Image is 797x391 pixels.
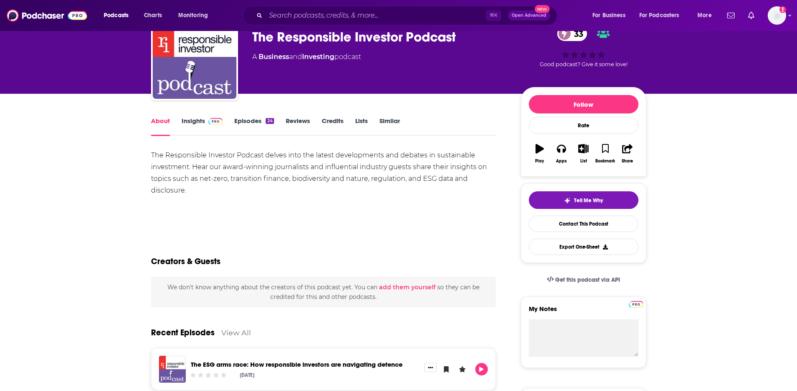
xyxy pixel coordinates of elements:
a: Contact This Podcast [529,216,638,232]
a: 33 [557,26,587,41]
button: Bookmark [595,139,616,169]
span: For Podcasters [639,10,679,21]
button: tell me why sparkleTell Me Why [529,191,638,209]
img: User Profile [768,6,786,25]
a: Episodes24 [234,117,274,136]
input: Search podcasts, credits, & more... [266,9,486,22]
span: ⌘ K [486,10,501,21]
button: open menu [172,9,219,22]
span: More [697,10,712,21]
a: View All [221,328,251,337]
img: Podchaser - Follow, Share and Rate Podcasts [7,8,87,23]
button: Open AdvancedNew [508,10,550,21]
a: Show notifications dropdown [724,8,738,23]
div: Bookmark [595,159,615,164]
a: Charts [138,9,167,22]
span: Get this podcast via API [555,276,620,283]
a: Recent Episodes [151,327,215,338]
button: open menu [98,9,139,22]
div: The Responsible Investor Podcast delves into the latest developments and debates in sustainable i... [151,149,496,196]
div: Community Rating: 0 out of 5 [189,372,227,378]
div: Share [622,159,633,164]
span: New [535,5,550,13]
img: Podchaser Pro [629,301,643,308]
div: Search podcasts, credits, & more... [251,6,565,25]
a: Similar [379,117,400,136]
label: My Notes [529,305,638,319]
div: 33Good podcast? Give it some love! [521,21,646,73]
img: The ESG arms race: How responsible investors are navigating defence [159,356,186,383]
a: About [151,117,170,136]
svg: Add a profile image [779,6,786,13]
button: Play [529,139,551,169]
a: Show notifications dropdown [745,8,758,23]
span: We don't know anything about the creators of this podcast yet . You can so they can be credited f... [167,283,479,300]
button: Show More Button [424,363,437,372]
button: Leave a Rating [456,363,469,376]
a: Pro website [629,300,643,308]
button: Apps [551,139,572,169]
button: Show profile menu [768,6,786,25]
button: Share [616,139,638,169]
button: Bookmark Episode [440,363,453,376]
h2: Creators & Guests [151,256,220,267]
button: open menu [587,9,636,22]
a: Investing [302,53,334,61]
a: The ESG arms race: How responsible investors are navigating defence [191,360,402,368]
a: Credits [322,117,343,136]
div: List [580,159,587,164]
img: The Responsible Investor Podcast [153,15,236,99]
span: Podcasts [104,10,128,21]
img: Podchaser Pro [208,118,223,125]
span: and [289,53,302,61]
span: For Business [592,10,625,21]
span: 33 [566,26,587,41]
div: 24 [266,118,274,124]
div: A podcast [252,52,361,62]
span: Logged in as mtraynor [768,6,786,25]
button: Play [475,363,488,376]
a: InsightsPodchaser Pro [182,117,223,136]
img: tell me why sparkle [564,197,571,204]
button: open menu [634,9,692,22]
span: Good podcast? Give it some love! [540,61,628,67]
button: Follow [529,95,638,113]
div: [DATE] [240,372,254,378]
a: Business [259,53,289,61]
span: Tell Me Why [574,197,603,204]
a: Get this podcast via API [540,270,627,290]
span: Open Advanced [512,13,546,18]
span: Charts [144,10,162,21]
button: List [572,139,594,169]
button: add them yourself [379,284,436,291]
div: Rate [529,117,638,134]
div: Apps [556,159,567,164]
button: Export One-Sheet [529,239,638,255]
a: Reviews [286,117,310,136]
div: Play [535,159,544,164]
span: Monitoring [178,10,208,21]
a: Lists [355,117,368,136]
button: open menu [692,9,722,22]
